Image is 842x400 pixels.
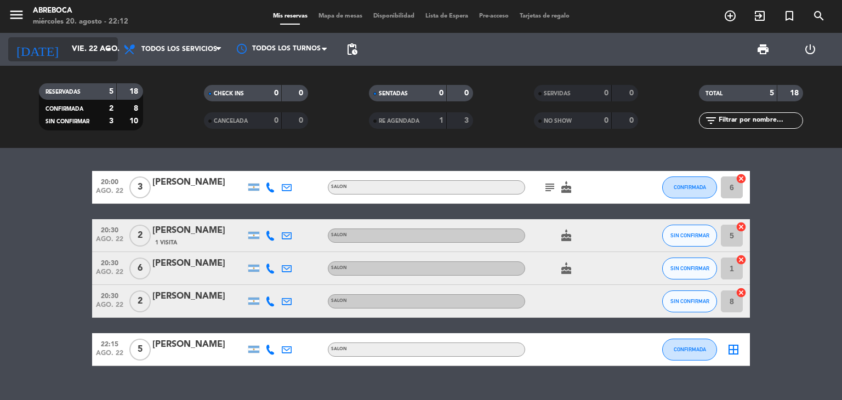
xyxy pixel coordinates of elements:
[129,339,151,361] span: 5
[96,268,123,281] span: ago. 22
[670,265,709,271] span: SIN CONFIRMAR
[299,117,305,124] strong: 0
[152,338,246,352] div: [PERSON_NAME]
[674,346,706,352] span: CONFIRMADA
[804,43,817,56] i: power_settings_new
[45,106,83,112] span: CONFIRMADA
[214,118,248,124] span: CANCELADA
[8,37,66,61] i: [DATE]
[331,347,347,351] span: SALON
[129,258,151,279] span: 6
[736,254,747,265] i: cancel
[543,181,556,194] i: subject
[544,91,571,96] span: SERVIDAS
[8,7,25,27] button: menu
[45,89,81,95] span: RESERVADAS
[736,173,747,184] i: cancel
[129,225,151,247] span: 2
[96,236,123,248] span: ago. 22
[464,117,471,124] strong: 3
[560,262,573,275] i: cake
[514,13,575,19] span: Tarjetas de regalo
[96,301,123,314] span: ago. 22
[787,33,834,66] div: LOG OUT
[152,175,246,190] div: [PERSON_NAME]
[268,13,313,19] span: Mis reservas
[152,256,246,271] div: [PERSON_NAME]
[670,298,709,304] span: SIN CONFIRMAR
[704,114,718,127] i: filter_list
[662,225,717,247] button: SIN CONFIRMAR
[790,89,801,97] strong: 18
[129,117,140,125] strong: 10
[756,43,770,56] span: print
[783,9,796,22] i: turned_in_not
[129,290,151,312] span: 2
[134,105,140,112] strong: 8
[718,115,803,127] input: Filtrar por nombre...
[724,9,737,22] i: add_circle_outline
[629,117,636,124] strong: 0
[662,176,717,198] button: CONFIRMADA
[604,117,608,124] strong: 0
[379,91,408,96] span: SENTADAS
[129,176,151,198] span: 3
[45,119,89,124] span: SIN CONFIRMAR
[33,5,128,16] div: ABREBOCA
[129,88,140,95] strong: 18
[109,88,113,95] strong: 5
[770,89,774,97] strong: 5
[96,256,123,268] span: 20:30
[109,117,113,125] strong: 3
[812,9,826,22] i: search
[109,105,113,112] strong: 2
[420,13,474,19] span: Lista de Espera
[662,258,717,279] button: SIN CONFIRMAR
[96,187,123,200] span: ago. 22
[560,181,573,194] i: cake
[331,299,347,303] span: SALON
[706,91,722,96] span: TOTAL
[345,43,359,56] span: pending_actions
[662,339,717,361] button: CONFIRMADA
[102,43,115,56] i: arrow_drop_down
[152,224,246,238] div: [PERSON_NAME]
[670,232,709,238] span: SIN CONFIRMAR
[736,287,747,298] i: cancel
[8,7,25,23] i: menu
[736,221,747,232] i: cancel
[331,185,347,189] span: SALON
[313,13,368,19] span: Mapa de mesas
[274,89,278,97] strong: 0
[474,13,514,19] span: Pre-acceso
[152,289,246,304] div: [PERSON_NAME]
[214,91,244,96] span: CHECK INS
[96,223,123,236] span: 20:30
[544,118,572,124] span: NO SHOW
[464,89,471,97] strong: 0
[299,89,305,97] strong: 0
[439,89,443,97] strong: 0
[753,9,766,22] i: exit_to_app
[379,118,419,124] span: RE AGENDADA
[155,238,177,247] span: 1 Visita
[629,89,636,97] strong: 0
[439,117,443,124] strong: 1
[141,45,217,53] span: Todos los servicios
[727,343,740,356] i: border_all
[96,350,123,362] span: ago. 22
[96,337,123,350] span: 22:15
[96,289,123,301] span: 20:30
[96,175,123,187] span: 20:00
[331,233,347,237] span: SALON
[604,89,608,97] strong: 0
[274,117,278,124] strong: 0
[662,290,717,312] button: SIN CONFIRMAR
[560,229,573,242] i: cake
[674,184,706,190] span: CONFIRMADA
[33,16,128,27] div: miércoles 20. agosto - 22:12
[368,13,420,19] span: Disponibilidad
[331,266,347,270] span: SALON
